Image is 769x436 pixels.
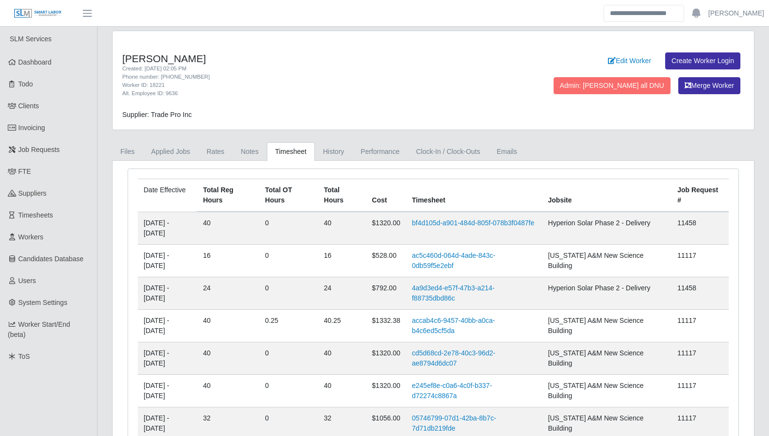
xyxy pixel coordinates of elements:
span: Hyperion Solar Phase 2 - Delivery [548,219,651,227]
td: 40 [197,374,259,407]
td: [DATE] - [DATE] [138,309,197,342]
h4: [PERSON_NAME] [122,52,479,65]
td: Date Effective [138,179,197,212]
a: History [315,142,353,161]
a: Performance [352,142,408,161]
td: $1320.00 [366,342,406,374]
span: Suppliers [18,189,47,197]
span: System Settings [18,299,67,306]
td: 40 [197,309,259,342]
span: Workers [18,233,44,241]
div: Worker ID: 18221 [122,81,479,89]
input: Search [604,5,684,22]
span: [US_STATE] A&M New Science Building [548,382,644,400]
a: Clock-In / Clock-Outs [408,142,488,161]
span: Job Requests [18,146,60,153]
span: Clients [18,102,39,110]
span: 11117 [677,349,696,357]
th: Total Reg Hours [197,179,259,212]
td: 40 [197,212,259,244]
th: Jobsite [542,179,672,212]
td: 40 [197,342,259,374]
a: Files [112,142,143,161]
td: 0 [259,342,318,374]
th: Timesheet [406,179,542,212]
div: Phone number: [PHONE_NUMBER] [122,73,479,81]
td: 0 [259,374,318,407]
a: 05746799-07d1-42ba-8b7c-7d71db219fde [412,414,496,432]
td: 40 [318,342,366,374]
span: Supplier: Trade Pro Inc [122,111,192,118]
td: $528.00 [366,244,406,277]
td: 24 [318,277,366,309]
span: 11117 [677,414,696,422]
span: [US_STATE] A&M New Science Building [548,349,644,367]
a: Applied Jobs [143,142,198,161]
button: Admin: [PERSON_NAME] all DNU [554,77,671,94]
th: Job Request # [671,179,729,212]
span: 11117 [677,317,696,324]
span: Users [18,277,36,285]
span: Invoicing [18,124,45,132]
td: $1320.00 [366,374,406,407]
a: Timesheet [267,142,315,161]
span: [US_STATE] A&M New Science Building [548,414,644,432]
span: ToS [18,352,30,360]
td: $792.00 [366,277,406,309]
a: Notes [232,142,267,161]
td: [DATE] - [DATE] [138,244,197,277]
a: cd5d68cd-2e78-40c3-96d2-ae8794d6dc07 [412,349,495,367]
td: $1332.38 [366,309,406,342]
span: [US_STATE] A&M New Science Building [548,252,644,269]
a: e245ef8e-c0a6-4c0f-b337-d72274c8867a [412,382,492,400]
a: ac5c460d-064d-4ade-843c-0db59f5e2ebf [412,252,495,269]
td: 40 [318,212,366,244]
span: 11117 [677,252,696,259]
a: accab4c6-9457-40bb-a0ca-b4c6ed5cf5da [412,317,495,335]
span: [US_STATE] A&M New Science Building [548,317,644,335]
span: 11458 [677,284,696,292]
div: Alt. Employee ID: 9636 [122,89,479,98]
span: 11117 [677,382,696,389]
td: [DATE] - [DATE] [138,212,197,244]
td: 40 [318,374,366,407]
td: [DATE] - [DATE] [138,342,197,374]
td: 16 [318,244,366,277]
a: [PERSON_NAME] [708,8,764,18]
span: SLM Services [10,35,51,43]
span: 11458 [677,219,696,227]
a: Create Worker Login [665,52,740,69]
span: Candidates Database [18,255,84,263]
a: Edit Worker [602,52,657,69]
a: 4a9d3ed4-e57f-47b3-a214-f88735dbd86c [412,284,494,302]
span: Hyperion Solar Phase 2 - Delivery [548,284,651,292]
td: [DATE] - [DATE] [138,277,197,309]
th: Total OT Hours [259,179,318,212]
span: Dashboard [18,58,52,66]
a: Rates [198,142,233,161]
a: bf4d105d-a901-484d-805f-078b3f0487fe [412,219,534,227]
th: Total Hours [318,179,366,212]
th: Cost [366,179,406,212]
td: 0.25 [259,309,318,342]
span: FTE [18,168,31,175]
td: 0 [259,244,318,277]
td: [DATE] - [DATE] [138,374,197,407]
span: Timesheets [18,211,53,219]
td: $1320.00 [366,212,406,244]
button: Merge Worker [678,77,740,94]
td: 0 [259,277,318,309]
span: Todo [18,80,33,88]
td: 40.25 [318,309,366,342]
span: Worker Start/End (beta) [8,320,70,338]
td: 24 [197,277,259,309]
div: Created: [DATE] 02:05 PM [122,65,479,73]
td: 0 [259,212,318,244]
td: 16 [197,244,259,277]
a: Emails [489,142,525,161]
img: SLM Logo [14,8,62,19]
